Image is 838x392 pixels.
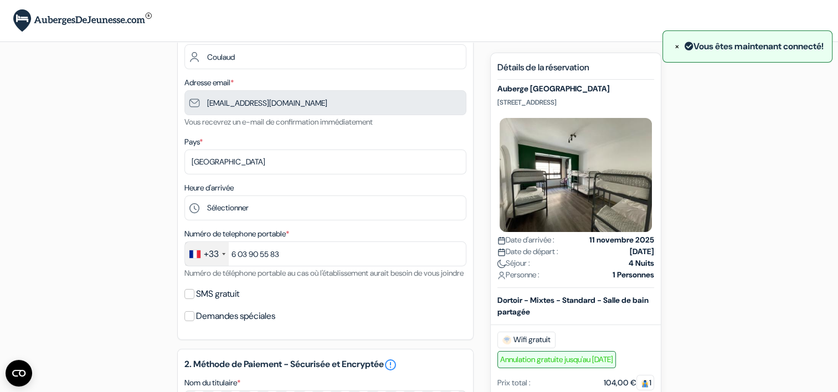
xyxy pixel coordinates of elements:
[184,44,466,69] input: Entrer le nom de famille
[497,84,654,94] h5: Auberge [GEOGRAPHIC_DATA]
[589,234,654,246] strong: 11 novembre 2025
[196,286,239,302] label: SMS gratuit
[184,90,466,115] input: Entrer adresse e-mail
[641,379,649,388] img: guest.svg
[636,375,654,390] span: 1
[184,77,234,89] label: Adresse email
[204,247,219,261] div: +33
[196,308,275,324] label: Demandes spéciales
[184,377,240,389] label: Nom du titulaire
[497,295,649,317] b: Dortoir - Mixtes - Standard - Salle de bain partagée
[497,260,506,268] img: moon.svg
[497,246,558,257] span: Date de départ :
[497,377,531,389] div: Prix total :
[630,246,654,257] strong: [DATE]
[6,360,32,386] button: CMP-Widget öffnen
[671,39,824,54] div: Vous êtes maintenant connecté!
[184,358,466,372] h5: 2. Méthode de Paiement - Sécurisée et Encryptée
[497,234,554,246] span: Date d'arrivée :
[384,358,397,372] a: error_outline
[184,228,289,240] label: Numéro de telephone portable
[184,117,373,127] small: Vous recevrez un e-mail de confirmation immédiatement
[497,62,654,80] h5: Détails de la réservation
[497,98,654,107] p: [STREET_ADDRESS]
[497,269,539,281] span: Personne :
[629,257,654,269] strong: 4 Nuits
[502,336,511,344] img: free_wifi.svg
[184,241,466,266] input: 6 12 34 56 78
[497,332,556,348] span: Wifi gratuit
[185,242,229,266] div: France: +33
[497,236,506,245] img: calendar.svg
[675,40,680,52] span: ×
[613,269,654,281] strong: 1 Personnes
[184,268,464,278] small: Numéro de téléphone portable au cas où l'établissement aurait besoin de vous joindre
[13,9,152,32] img: AubergesDeJeunesse.com
[497,351,616,368] span: Annulation gratuite jusqu'au [DATE]
[497,257,530,269] span: Séjour :
[184,182,234,194] label: Heure d'arrivée
[184,136,203,148] label: Pays
[604,377,654,389] div: 104,00 €
[497,248,506,256] img: calendar.svg
[497,271,506,280] img: user_icon.svg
